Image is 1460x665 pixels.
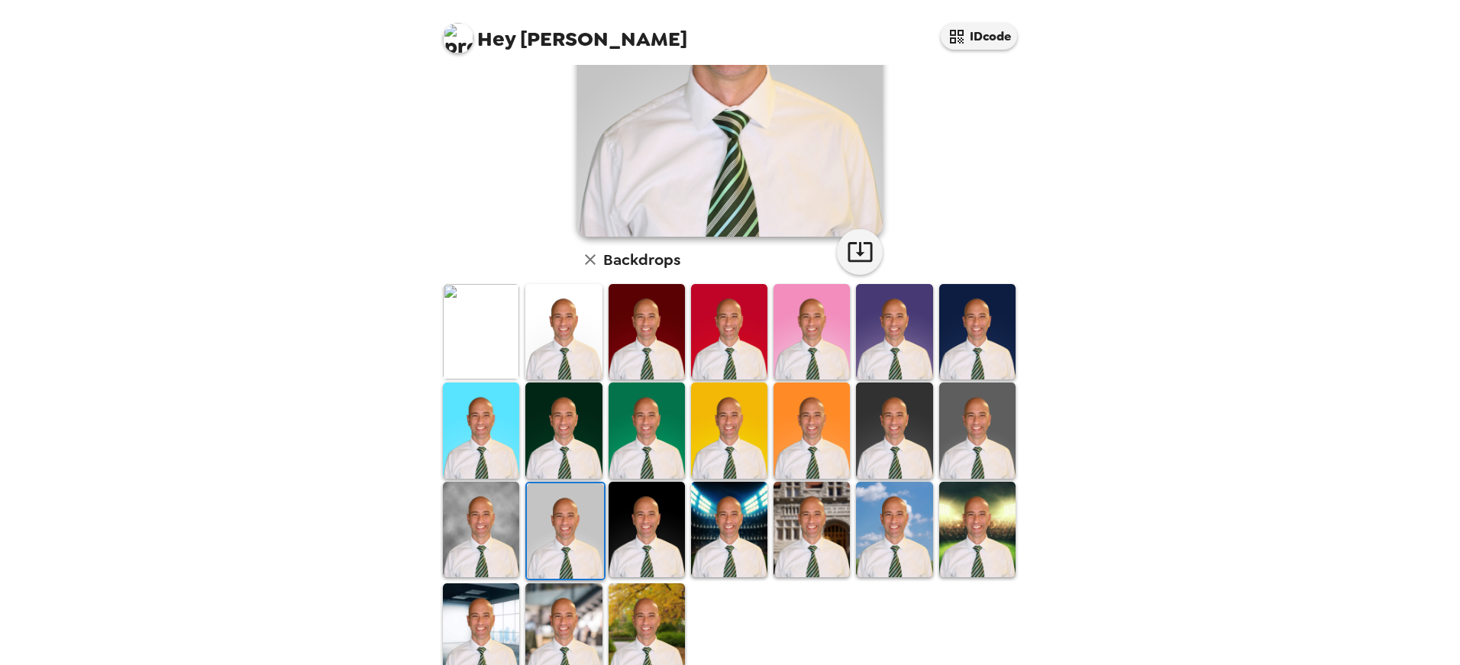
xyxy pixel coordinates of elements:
img: profile pic [443,23,473,53]
img: Original [443,284,519,379]
span: Hey [477,25,515,53]
button: IDcode [941,23,1017,50]
span: [PERSON_NAME] [443,15,687,50]
h6: Backdrops [603,247,680,272]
